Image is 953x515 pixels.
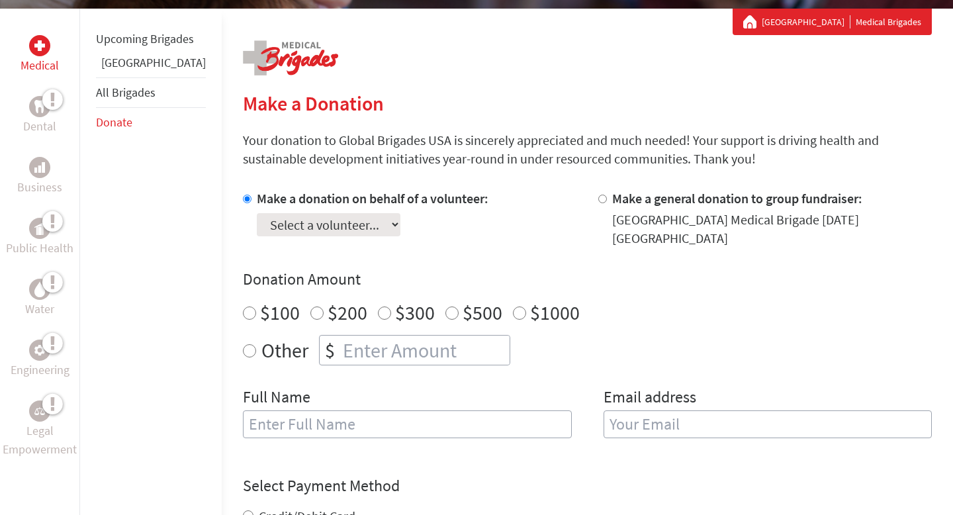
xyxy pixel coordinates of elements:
[243,410,572,438] input: Enter Full Name
[34,407,45,415] img: Legal Empowerment
[29,400,50,422] div: Legal Empowerment
[328,300,367,325] label: $200
[96,108,206,137] li: Donate
[34,100,45,113] img: Dental
[96,115,132,130] a: Donate
[101,55,206,70] a: [GEOGRAPHIC_DATA]
[395,300,435,325] label: $300
[96,24,206,54] li: Upcoming Brigades
[530,300,580,325] label: $1000
[25,300,54,318] p: Water
[257,190,488,207] label: Make a donation on behalf of a volunteer:
[604,410,932,438] input: Your Email
[23,96,56,136] a: DentalDental
[243,91,932,115] h2: Make a Donation
[21,56,59,75] p: Medical
[3,422,77,459] p: Legal Empowerment
[6,218,73,257] a: Public HealthPublic Health
[29,218,50,239] div: Public Health
[243,387,310,410] label: Full Name
[29,157,50,178] div: Business
[261,335,308,365] label: Other
[34,345,45,355] img: Engineering
[17,157,62,197] a: BusinessBusiness
[243,131,932,168] p: Your donation to Global Brigades USA is sincerely appreciated and much needed! Your support is dr...
[3,400,77,459] a: Legal EmpowermentLegal Empowerment
[6,239,73,257] p: Public Health
[29,340,50,361] div: Engineering
[34,222,45,235] img: Public Health
[21,35,59,75] a: MedicalMedical
[34,40,45,51] img: Medical
[260,300,300,325] label: $100
[320,336,340,365] div: $
[29,35,50,56] div: Medical
[34,281,45,297] img: Water
[23,117,56,136] p: Dental
[11,361,69,379] p: Engineering
[743,15,921,28] div: Medical Brigades
[340,336,510,365] input: Enter Amount
[612,190,862,207] label: Make a general donation to group fundraiser:
[604,387,696,410] label: Email address
[96,85,156,100] a: All Brigades
[11,340,69,379] a: EngineeringEngineering
[29,96,50,117] div: Dental
[17,178,62,197] p: Business
[29,279,50,300] div: Water
[463,300,502,325] label: $500
[34,162,45,173] img: Business
[96,77,206,108] li: All Brigades
[762,15,850,28] a: [GEOGRAPHIC_DATA]
[243,475,932,496] h4: Select Payment Method
[243,269,932,290] h4: Donation Amount
[96,54,206,77] li: Panama
[612,211,932,248] div: [GEOGRAPHIC_DATA] Medical Brigade [DATE] [GEOGRAPHIC_DATA]
[243,40,338,75] img: logo-medical.png
[25,279,54,318] a: WaterWater
[96,31,194,46] a: Upcoming Brigades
